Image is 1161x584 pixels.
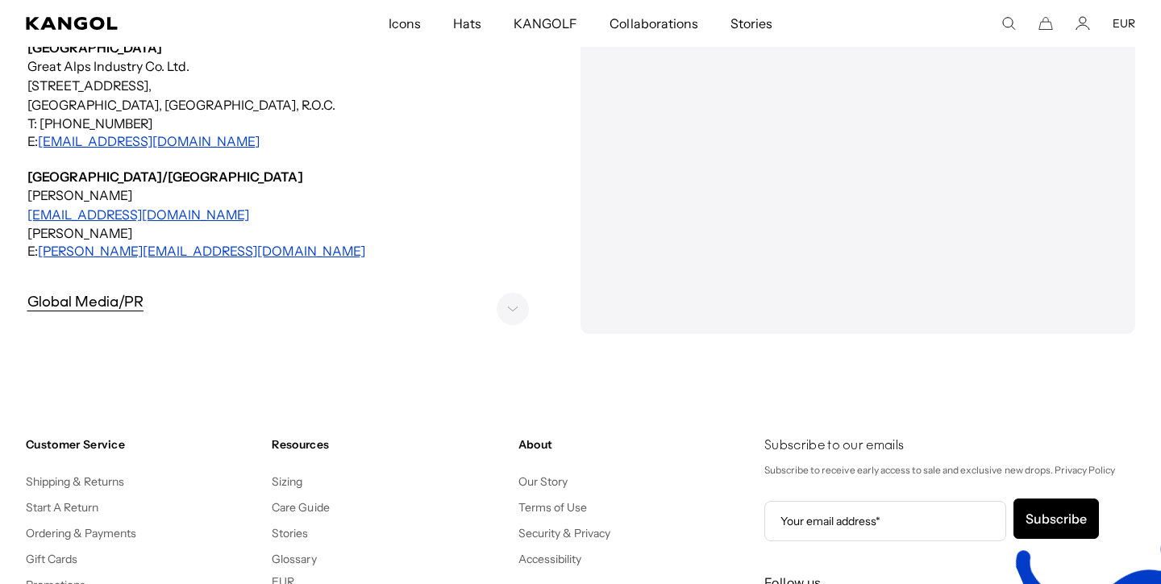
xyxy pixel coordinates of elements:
a: [EMAIL_ADDRESS][DOMAIN_NAME] [38,133,260,149]
summary: Search here [1001,16,1016,31]
a: Accessibility [518,552,581,566]
a: Stories [272,526,308,540]
a: [PERSON_NAME][EMAIL_ADDRESS][DOMAIN_NAME] [38,243,365,259]
p: Subscribe to receive early access to sale and exclusive new drops. Privacy Policy [764,461,1135,479]
h4: Resources [272,437,505,452]
h4: Subscribe to our emails [764,437,1135,455]
button: Cart [1038,16,1053,31]
button: EUR [1113,16,1135,31]
a: Gift Cards [26,552,77,566]
a: Shipping & Returns [26,474,125,489]
a: Kangol [26,17,257,30]
h4: Customer Service [26,437,259,452]
p: [PERSON_NAME] [27,224,541,242]
a: Start A Return [26,500,98,515]
button: Subscribe [1013,498,1099,539]
b: [GEOGRAPHIC_DATA] [27,40,162,56]
a: Terms of Use [518,500,587,515]
a: Our Story [518,474,568,489]
a: Ordering & Payments [26,526,137,540]
a: Glossary [272,552,316,566]
p: T: [PHONE_NUMBER] E: [27,115,541,150]
a: Account [1076,16,1090,31]
p: E: [27,242,541,260]
a: Sizing [272,474,302,489]
a: [EMAIL_ADDRESS][DOMAIN_NAME] [27,206,249,223]
h3: Global Media/PR [19,292,152,315]
a: Security & Privacy [518,526,611,540]
summary: Global Media/PR [19,279,548,327]
b: [GEOGRAPHIC_DATA]/[GEOGRAPHIC_DATA] [27,169,303,185]
a: Care Guide [272,500,329,515]
h4: About [518,437,751,452]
